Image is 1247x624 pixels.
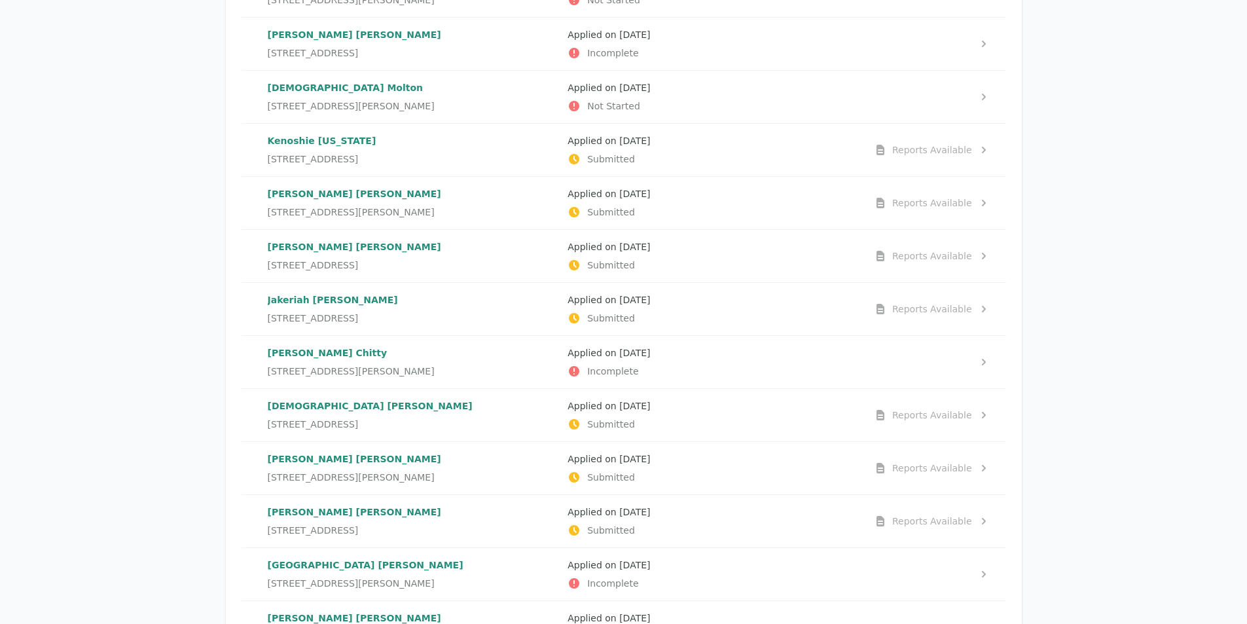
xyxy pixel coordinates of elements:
[242,230,1006,282] a: [PERSON_NAME] [PERSON_NAME][STREET_ADDRESS]Applied on [DATE]SubmittedReports Available
[268,365,435,378] span: [STREET_ADDRESS][PERSON_NAME]
[568,418,858,431] p: Submitted
[242,177,1006,229] a: [PERSON_NAME] [PERSON_NAME][STREET_ADDRESS][PERSON_NAME]Applied on [DATE]SubmittedReports Available
[619,83,650,93] time: [DATE]
[619,189,650,199] time: [DATE]
[268,399,558,413] p: [DEMOGRAPHIC_DATA] [PERSON_NAME]
[268,28,558,41] p: [PERSON_NAME] [PERSON_NAME]
[242,124,1006,176] a: Kenoshie [US_STATE][STREET_ADDRESS]Applied on [DATE]SubmittedReports Available
[568,28,858,41] p: Applied on
[619,242,650,252] time: [DATE]
[619,507,650,517] time: [DATE]
[619,613,650,623] time: [DATE]
[892,515,972,528] div: Reports Available
[619,348,650,358] time: [DATE]
[268,452,558,466] p: [PERSON_NAME] [PERSON_NAME]
[242,283,1006,335] a: Jakeriah [PERSON_NAME][STREET_ADDRESS]Applied on [DATE]SubmittedReports Available
[568,81,858,94] p: Applied on
[568,346,858,359] p: Applied on
[268,46,359,60] span: [STREET_ADDRESS]
[268,100,435,113] span: [STREET_ADDRESS][PERSON_NAME]
[892,143,972,156] div: Reports Available
[619,29,650,40] time: [DATE]
[242,548,1006,600] a: [GEOGRAPHIC_DATA] [PERSON_NAME][STREET_ADDRESS][PERSON_NAME]Applied on [DATE]Incomplete
[892,303,972,316] div: Reports Available
[268,81,558,94] p: [DEMOGRAPHIC_DATA] Molton
[268,418,359,431] span: [STREET_ADDRESS]
[892,462,972,475] div: Reports Available
[568,134,858,147] p: Applied on
[568,312,858,325] p: Submitted
[568,505,858,519] p: Applied on
[268,505,558,519] p: [PERSON_NAME] [PERSON_NAME]
[892,249,972,263] div: Reports Available
[268,312,359,325] span: [STREET_ADDRESS]
[892,409,972,422] div: Reports Available
[242,442,1006,494] a: [PERSON_NAME] [PERSON_NAME][STREET_ADDRESS][PERSON_NAME]Applied on [DATE]SubmittedReports Available
[268,559,558,572] p: [GEOGRAPHIC_DATA] [PERSON_NAME]
[568,365,858,378] p: Incomplete
[268,153,359,166] span: [STREET_ADDRESS]
[568,293,858,306] p: Applied on
[242,336,1006,388] a: [PERSON_NAME] Chitty[STREET_ADDRESS][PERSON_NAME]Applied on [DATE]Incomplete
[268,471,435,484] span: [STREET_ADDRESS][PERSON_NAME]
[268,346,558,359] p: [PERSON_NAME] Chitty
[568,100,858,113] p: Not Started
[268,187,558,200] p: [PERSON_NAME] [PERSON_NAME]
[619,454,650,464] time: [DATE]
[268,524,359,537] span: [STREET_ADDRESS]
[619,560,650,570] time: [DATE]
[619,401,650,411] time: [DATE]
[568,452,858,466] p: Applied on
[568,46,858,60] p: Incomplete
[568,259,858,272] p: Submitted
[268,134,558,147] p: Kenoshie [US_STATE]
[892,196,972,210] div: Reports Available
[619,295,650,305] time: [DATE]
[568,577,858,590] p: Incomplete
[268,206,435,219] span: [STREET_ADDRESS][PERSON_NAME]
[568,399,858,413] p: Applied on
[242,18,1006,70] a: [PERSON_NAME] [PERSON_NAME][STREET_ADDRESS]Applied on [DATE]Incomplete
[268,259,359,272] span: [STREET_ADDRESS]
[242,71,1006,123] a: [DEMOGRAPHIC_DATA] Molton[STREET_ADDRESS][PERSON_NAME]Applied on [DATE]Not Started
[568,206,858,219] p: Submitted
[268,577,435,590] span: [STREET_ADDRESS][PERSON_NAME]
[568,471,858,484] p: Submitted
[568,524,858,537] p: Submitted
[568,187,858,200] p: Applied on
[242,495,1006,547] a: [PERSON_NAME] [PERSON_NAME][STREET_ADDRESS]Applied on [DATE]SubmittedReports Available
[268,293,558,306] p: Jakeriah [PERSON_NAME]
[242,389,1006,441] a: [DEMOGRAPHIC_DATA] [PERSON_NAME][STREET_ADDRESS]Applied on [DATE]SubmittedReports Available
[268,240,558,253] p: [PERSON_NAME] [PERSON_NAME]
[619,136,650,146] time: [DATE]
[568,559,858,572] p: Applied on
[568,240,858,253] p: Applied on
[568,153,858,166] p: Submitted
